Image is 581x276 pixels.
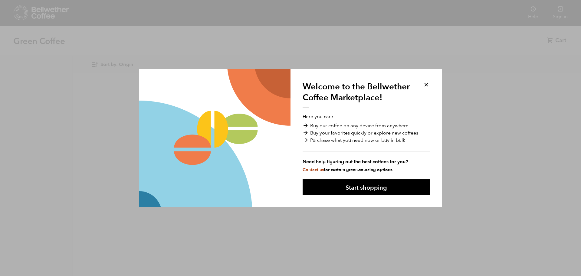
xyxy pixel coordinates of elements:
small: for custom green-sourcing options. [303,167,393,173]
a: Contact us [303,167,324,173]
li: Buy your favorites quickly or explore new coffees [303,129,430,137]
strong: Need help figuring out the best coffees for you? [303,158,430,165]
button: Start shopping [303,179,430,195]
p: Here you can: [303,113,430,173]
li: Purchase what you need now or buy in bulk [303,137,430,144]
h1: Welcome to the Bellwether Coffee Marketplace! [303,81,415,108]
li: Buy our coffee on any device from anywhere [303,122,430,129]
